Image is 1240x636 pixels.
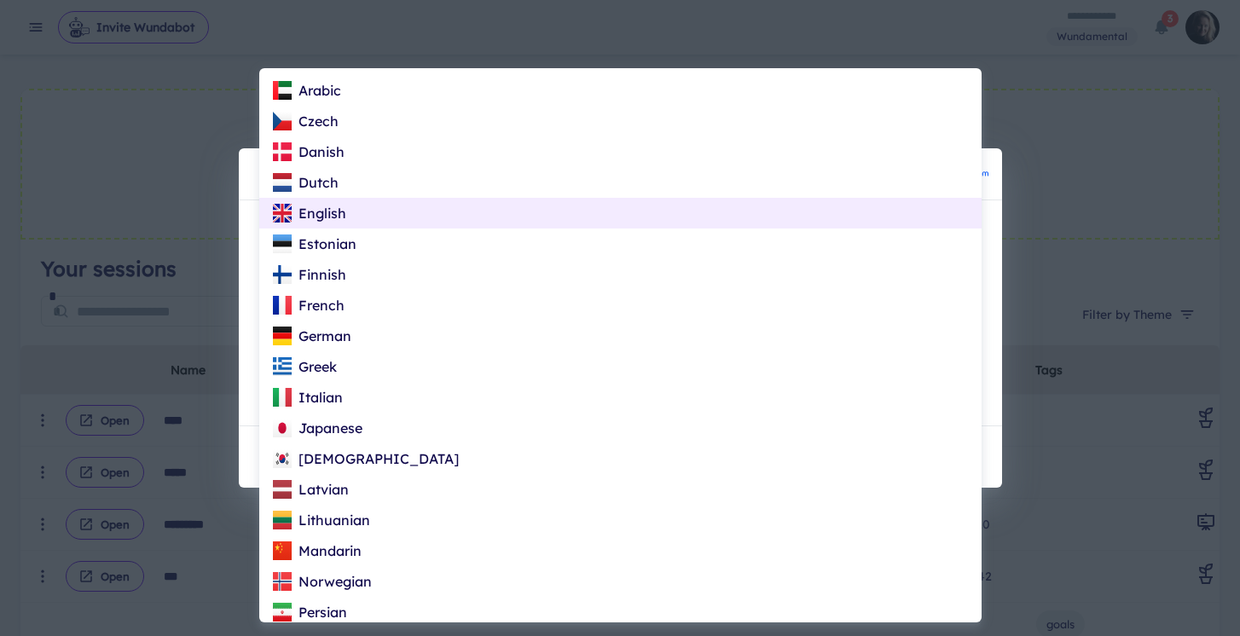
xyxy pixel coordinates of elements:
div: German [273,326,351,346]
div: Arabic [273,80,341,101]
img: DE [273,327,292,345]
img: GR [273,357,292,376]
img: FI [273,265,292,284]
img: JP [273,419,292,437]
img: LV [273,480,292,499]
div: Italian [273,387,343,408]
img: DK [273,142,292,161]
img: KR [273,449,292,468]
img: NO [273,572,292,591]
img: LT [273,511,292,529]
div: Danish [273,142,345,162]
div: [DEMOGRAPHIC_DATA] [273,448,459,469]
div: Dutch [273,172,339,193]
img: NL [273,173,292,192]
div: Greek [273,356,337,377]
img: CZ [273,112,292,130]
div: Czech [273,111,339,131]
div: French [273,295,345,315]
div: Latvian [273,479,349,500]
img: IR [273,603,292,622]
div: Mandarin [273,541,362,561]
div: Norwegian [273,571,372,592]
img: GB [273,204,292,223]
img: EE [273,234,292,253]
div: Persian [273,602,347,622]
img: CN [273,541,292,560]
img: IT [273,388,292,407]
div: Estonian [273,234,356,254]
div: Lithuanian [273,510,370,530]
div: Finnish [273,264,346,285]
img: FR [273,296,292,315]
div: Japanese [273,418,362,438]
div: English [273,203,346,223]
img: AE [273,81,292,100]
